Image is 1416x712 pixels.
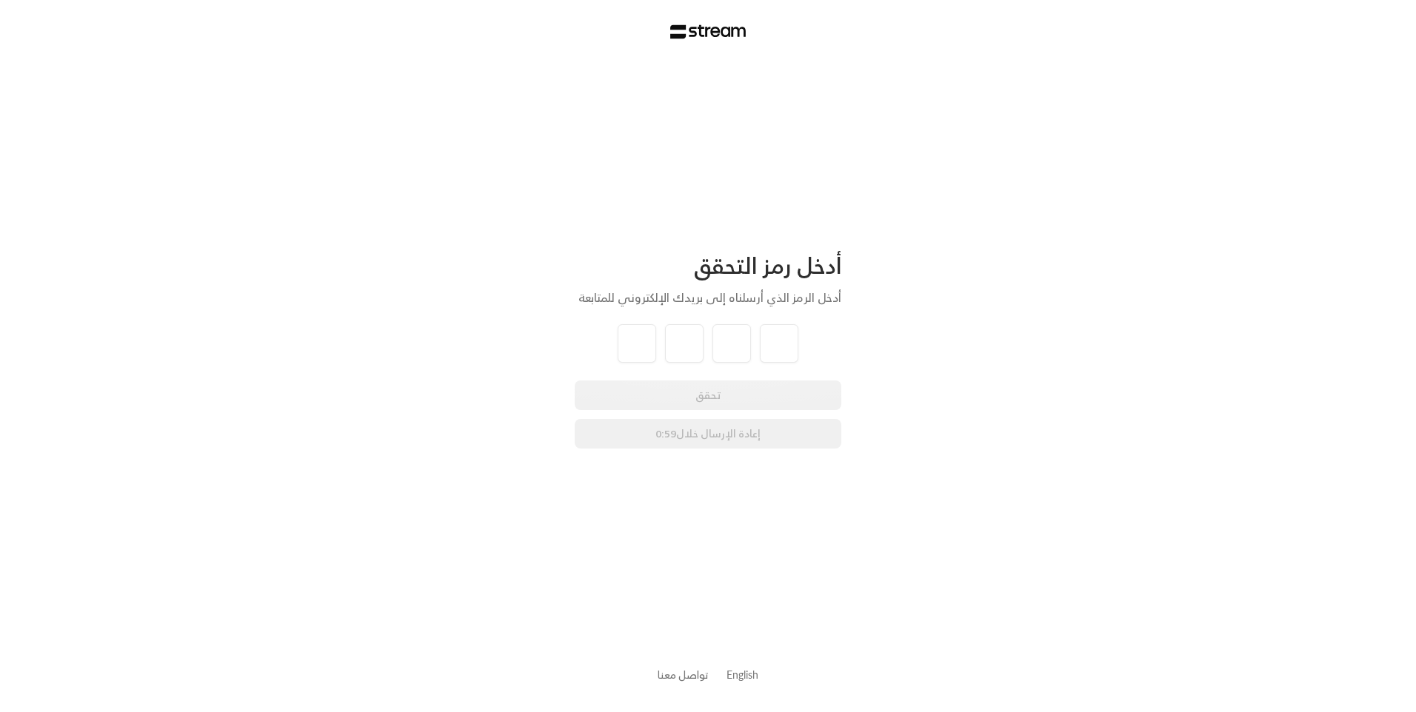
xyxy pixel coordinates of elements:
[727,661,758,688] a: English
[670,24,747,39] img: Stream Logo
[658,665,709,684] a: تواصل معنا
[575,252,841,280] div: أدخل رمز التحقق
[575,289,841,306] div: أدخل الرمز الذي أرسلناه إلى بريدك الإلكتروني للمتابعة
[658,667,709,682] button: تواصل معنا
